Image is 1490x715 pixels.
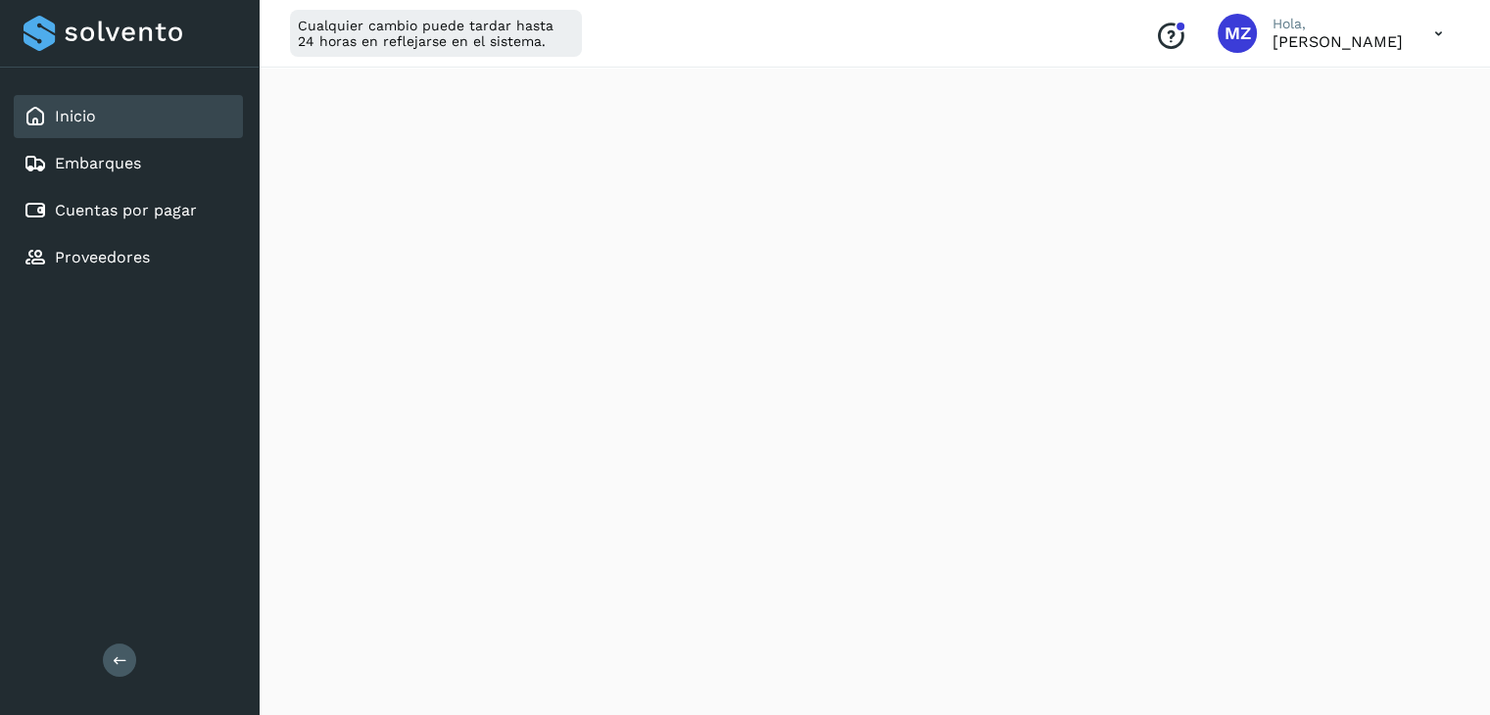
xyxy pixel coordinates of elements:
a: Embarques [55,154,141,172]
p: Mariana Zavala Uribe [1273,32,1403,51]
div: Cualquier cambio puede tardar hasta 24 horas en reflejarse en el sistema. [290,10,582,57]
p: Hola, [1273,16,1403,32]
div: Embarques [14,142,243,185]
a: Inicio [55,107,96,125]
div: Cuentas por pagar [14,189,243,232]
div: Inicio [14,95,243,138]
a: Cuentas por pagar [55,201,197,219]
a: Proveedores [55,248,150,266]
div: Proveedores [14,236,243,279]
